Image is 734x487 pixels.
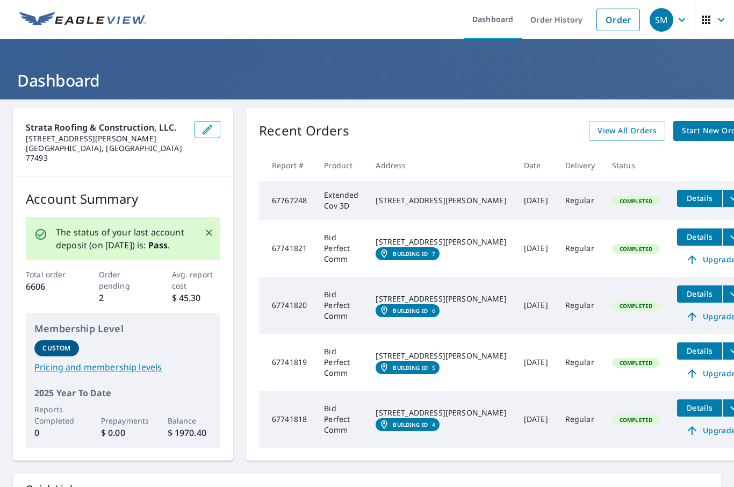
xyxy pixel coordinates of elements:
img: EV Logo [19,12,146,28]
td: [DATE] [515,334,557,391]
td: Regular [557,334,603,391]
td: 67741821 [259,220,315,277]
td: 67741820 [259,277,315,334]
p: 2 [99,291,148,304]
span: Completed [613,245,659,253]
button: detailsBtn-67741821 [677,228,722,246]
p: Custom [42,343,70,353]
a: View All Orders [589,121,665,141]
a: Building ID7 [376,247,440,260]
p: 6606 [26,280,75,293]
td: Bid Perfect Comm [315,277,367,334]
td: 67767248 [259,181,315,220]
p: 2025 Year To Date [34,386,212,399]
td: Regular [557,181,603,220]
p: [GEOGRAPHIC_DATA], [GEOGRAPHIC_DATA] 77493 [26,144,186,163]
th: Address [367,149,515,181]
td: [DATE] [515,391,557,448]
div: SM [650,8,673,32]
td: [DATE] [515,277,557,334]
p: Reports Completed [34,404,79,426]
a: Pricing and membership levels [34,361,212,374]
p: Order pending [99,269,148,291]
p: The status of your last account deposit (on [DATE]) is: . [56,226,191,252]
div: [STREET_ADDRESS][PERSON_NAME] [376,407,506,418]
span: Details [683,232,716,242]
div: [STREET_ADDRESS][PERSON_NAME] [376,195,506,206]
span: View All Orders [598,124,657,138]
p: Prepayments [101,415,146,426]
button: detailsBtn-67767248 [677,190,722,207]
td: 67741819 [259,334,315,391]
p: $ 45.30 [172,291,221,304]
button: detailsBtn-67741818 [677,399,722,417]
a: Building ID4 [376,418,440,431]
em: Building ID [393,421,428,428]
th: Delivery [557,149,603,181]
td: [DATE] [515,181,557,220]
p: Total order [26,269,75,280]
a: Order [596,9,640,31]
p: Avg. report cost [172,269,221,291]
span: Details [683,346,716,356]
td: Regular [557,391,603,448]
button: Close [202,226,216,240]
td: Bid Perfect Comm [315,220,367,277]
th: Product [315,149,367,181]
p: 0 [34,426,79,439]
em: Building ID [393,250,428,257]
td: Extended Cov 3D [315,181,367,220]
button: detailsBtn-67741819 [677,342,722,360]
td: Regular [557,277,603,334]
span: Details [683,193,716,203]
td: [DATE] [515,220,557,277]
a: Building ID6 [376,304,440,317]
p: Recent Orders [259,121,349,141]
p: Account Summary [26,189,220,209]
p: Strata Roofing & Construction, LLC. [26,121,186,134]
th: Date [515,149,557,181]
span: Completed [613,197,659,205]
p: Membership Level [34,321,212,336]
span: Details [683,403,716,413]
p: Balance [168,415,212,426]
em: Building ID [393,364,428,371]
th: Report # [259,149,315,181]
td: 67741818 [259,391,315,448]
span: Completed [613,416,659,424]
span: Completed [613,302,659,310]
td: Bid Perfect Comm [315,391,367,448]
b: Pass [148,239,168,251]
p: $ 0.00 [101,426,146,439]
td: Bid Perfect Comm [315,334,367,391]
button: detailsBtn-67741820 [677,285,722,303]
a: Building ID5 [376,361,440,374]
p: $ 1970.40 [168,426,212,439]
td: Regular [557,220,603,277]
th: Status [603,149,668,181]
p: [STREET_ADDRESS][PERSON_NAME] [26,134,186,144]
em: Building ID [393,307,428,314]
span: Completed [613,359,659,367]
div: [STREET_ADDRESS][PERSON_NAME] [376,237,506,247]
h1: Dashboard [13,69,721,91]
span: Details [683,289,716,299]
div: [STREET_ADDRESS][PERSON_NAME] [376,350,506,361]
div: [STREET_ADDRESS][PERSON_NAME] [376,293,506,304]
